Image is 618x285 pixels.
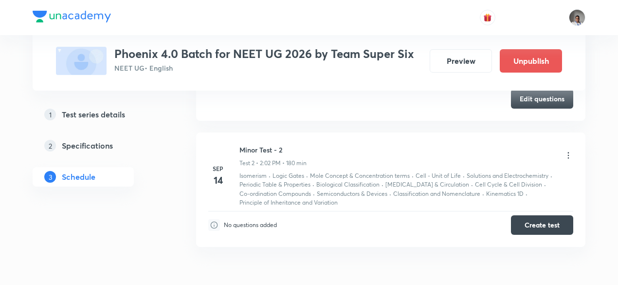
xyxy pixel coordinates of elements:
p: Cell - Unit of Life [416,171,461,180]
p: 2 [44,140,56,152]
div: · [412,171,414,180]
div: · [312,180,314,189]
div: · [526,190,527,198]
p: Co-ordination Compounds [239,190,311,198]
img: avatar [483,13,492,22]
div: · [389,190,391,198]
button: avatar [480,10,495,25]
h4: 14 [208,173,228,188]
p: [MEDICAL_DATA] & Circulation [385,180,469,189]
button: Edit questions [511,89,573,109]
p: Isomerism [239,171,267,180]
img: fallback-thumbnail.png [56,47,107,75]
a: 1Test series details [33,105,165,124]
p: No questions added [224,221,277,229]
p: Mole Concept & Concentration terms [310,171,410,180]
p: Test 2 • 2:02 PM • 180 min [239,159,307,168]
div: · [313,190,315,198]
div: · [471,180,473,189]
p: Solutions and Electrochemistry [467,171,548,180]
p: Classification and Nomenclature [393,190,480,198]
button: Preview [430,49,492,73]
img: Vikram Mathur [569,9,585,26]
h3: Phoenix 4.0 Batch for NEET UG 2026 by Team Super Six [114,47,414,61]
p: 3 [44,171,56,183]
button: Unpublish [500,49,562,73]
h6: Sep [208,164,228,173]
h5: Specifications [62,140,113,152]
a: Company Logo [33,11,111,25]
button: Create test [511,215,573,235]
p: 1 [44,109,56,120]
a: 2Specifications [33,136,165,155]
h5: Schedule [62,171,95,183]
img: infoIcon [208,219,220,231]
div: · [550,171,552,180]
div: · [382,180,383,189]
img: Company Logo [33,11,111,22]
div: · [544,180,546,189]
div: · [269,171,271,180]
p: Kinematics 1D [486,190,524,198]
h5: Test series details [62,109,125,120]
p: Biological Classification [316,180,380,189]
div: · [306,171,308,180]
p: Principle of Inheritance and Variation [239,198,338,207]
div: · [482,190,484,198]
p: NEET UG • English [114,63,414,73]
p: Periodic Table & Properties [239,180,310,189]
p: Cell Cycle & Cell Division [475,180,542,189]
div: · [463,171,465,180]
p: Logic Gates [273,171,304,180]
h6: Minor Test - 2 [239,145,307,155]
p: Semiconductors & Devices [317,190,387,198]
